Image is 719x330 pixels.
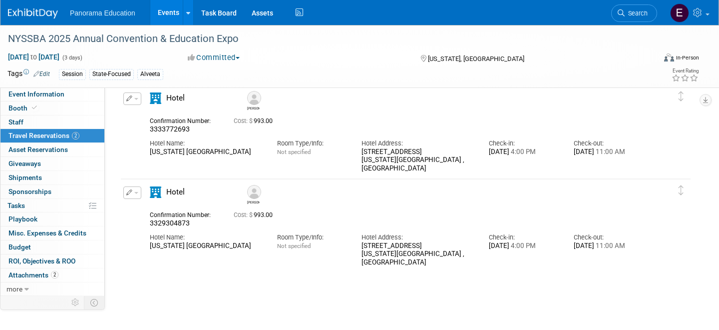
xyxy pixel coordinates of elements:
[8,131,79,139] span: Travel Reservations
[8,90,64,98] span: Event Information
[8,159,41,167] span: Giveaways
[8,8,58,18] img: ExhibitDay
[0,101,104,115] a: Booth
[234,211,277,218] span: 993.00
[234,211,254,218] span: Cost: $
[7,201,25,209] span: Tasks
[245,91,262,110] div: Colleen Edwards
[594,242,625,249] span: 11:00 AM
[89,69,134,79] div: State-Focused
[679,185,684,195] i: Click and drag to move item
[428,55,524,62] span: [US_STATE], [GEOGRAPHIC_DATA]
[664,53,674,61] img: Format-Inperson.png
[0,226,104,240] a: Misc. Expenses & Credits
[67,296,84,309] td: Personalize Event Tab Strip
[0,199,104,212] a: Tasks
[7,68,50,80] td: Tags
[361,242,474,267] div: [STREET_ADDRESS] [US_STATE][GEOGRAPHIC_DATA] , [GEOGRAPHIC_DATA]
[0,129,104,142] a: Travel Reservations2
[596,52,699,67] div: Event Format
[150,208,219,219] div: Confirmation Number:
[8,243,31,251] span: Budget
[0,143,104,156] a: Asset Reservations
[625,9,648,17] span: Search
[8,173,42,181] span: Shipments
[8,187,51,195] span: Sponsorships
[247,91,261,105] img: Colleen Edwards
[0,268,104,282] a: Attachments2
[0,212,104,226] a: Playbook
[247,199,260,204] div: Ryan Whittemore
[51,271,58,278] span: 2
[150,139,262,148] div: Hotel Name:
[489,242,559,250] div: [DATE]
[574,242,644,250] div: [DATE]
[670,3,689,22] img: External Events Calendar
[247,185,261,199] img: Ryan Whittemore
[8,257,75,265] span: ROI, Objectives & ROO
[0,171,104,184] a: Shipments
[8,271,58,279] span: Attachments
[0,282,104,296] a: more
[8,229,86,237] span: Misc. Expenses & Credits
[150,219,190,227] span: 3329304873
[489,148,559,156] div: [DATE]
[4,30,640,48] div: NYSSBA 2025 Annual Convention & Education Expo
[0,254,104,268] a: ROI, Objectives & ROO
[594,148,625,155] span: 11:00 AM
[166,93,185,102] span: Hotel
[0,185,104,198] a: Sponsorships
[574,233,644,242] div: Check-out:
[8,104,39,112] span: Booth
[0,240,104,254] a: Budget
[137,69,163,79] div: Alveeta
[672,68,699,73] div: Event Rating
[0,115,104,129] a: Staff
[166,187,185,196] span: Hotel
[150,186,161,198] i: Hotel
[574,148,644,156] div: [DATE]
[184,52,244,63] button: Committed
[0,87,104,101] a: Event Information
[509,148,536,155] span: 4:00 PM
[84,296,105,309] td: Toggle Event Tabs
[277,148,311,155] span: Not specified
[574,139,644,148] div: Check-out:
[361,148,474,173] div: [STREET_ADDRESS] [US_STATE][GEOGRAPHIC_DATA] , [GEOGRAPHIC_DATA]
[361,233,474,242] div: Hotel Address:
[8,215,37,223] span: Playbook
[72,132,79,139] span: 2
[277,139,347,148] div: Room Type/Info:
[7,52,60,61] span: [DATE] [DATE]
[61,54,82,61] span: (3 days)
[679,91,684,101] i: Click and drag to move item
[8,118,23,126] span: Staff
[150,125,190,133] span: 3333772693
[59,69,86,79] div: Session
[489,233,559,242] div: Check-in:
[489,139,559,148] div: Check-in:
[611,4,657,22] a: Search
[150,242,262,250] div: [US_STATE] [GEOGRAPHIC_DATA]
[150,148,262,156] div: [US_STATE] [GEOGRAPHIC_DATA]
[6,285,22,293] span: more
[245,185,262,204] div: Ryan Whittemore
[676,54,699,61] div: In-Person
[29,53,38,61] span: to
[277,242,311,249] span: Not specified
[150,92,161,104] i: Hotel
[33,70,50,77] a: Edit
[234,117,254,124] span: Cost: $
[247,105,260,110] div: Colleen Edwards
[32,105,37,110] i: Booth reservation complete
[0,157,104,170] a: Giveaways
[150,233,262,242] div: Hotel Name:
[150,114,219,125] div: Confirmation Number:
[70,9,135,17] span: Panorama Education
[509,242,536,249] span: 4:00 PM
[8,145,68,153] span: Asset Reservations
[277,233,347,242] div: Room Type/Info:
[361,139,474,148] div: Hotel Address:
[234,117,277,124] span: 993.00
